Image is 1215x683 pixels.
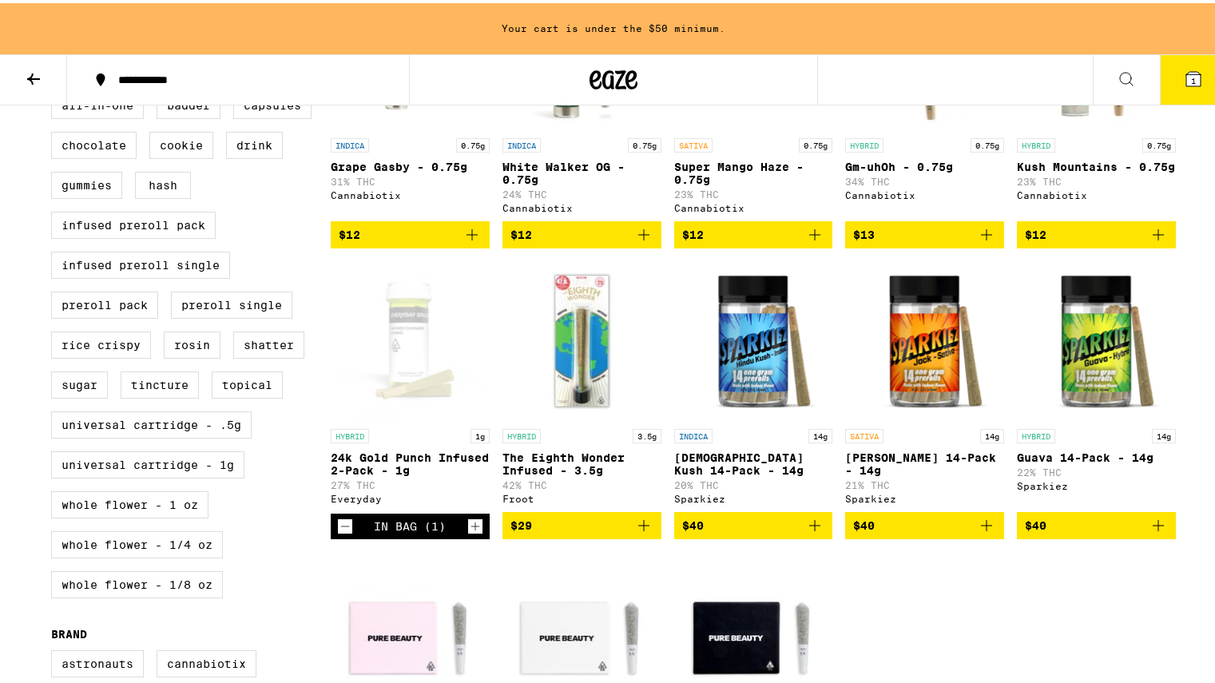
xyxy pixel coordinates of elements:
[1017,464,1176,475] p: 22% THC
[157,89,220,116] label: Badder
[799,135,832,149] p: 0.75g
[1017,157,1176,170] p: Kush Mountains - 0.75g
[51,368,108,395] label: Sugar
[157,647,256,674] label: Cannabiotix
[502,258,661,418] img: Froot - The Eighth Wonder Infused - 3.5g
[502,477,661,487] p: 42% THC
[845,477,1004,487] p: 21% THC
[1017,448,1176,461] p: Guava 14-Pack - 14g
[51,248,230,276] label: Infused Preroll Single
[51,647,144,674] label: Astronauts
[51,625,87,637] legend: Brand
[845,173,1004,184] p: 34% THC
[51,129,137,156] label: Chocolate
[674,218,833,245] button: Add to bag
[331,218,490,245] button: Add to bag
[1017,258,1176,509] a: Open page for Guava 14-Pack - 14g from Sparkiez
[674,477,833,487] p: 20% THC
[674,186,833,197] p: 23% THC
[1142,135,1176,149] p: 0.75g
[331,426,369,440] p: HYBRID
[337,515,353,531] button: Decrement
[845,135,883,149] p: HYBRID
[682,225,704,238] span: $12
[51,288,158,316] label: Preroll Pack
[674,157,833,183] p: Super Mango Haze - 0.75g
[845,218,1004,245] button: Add to bag
[51,89,144,116] label: All-In-One
[1152,426,1176,440] p: 14g
[674,135,713,149] p: SATIVA
[1017,509,1176,536] button: Add to bag
[674,200,833,210] div: Cannabiotix
[51,448,244,475] label: Universal Cartridge - 1g
[682,516,704,529] span: $40
[51,208,216,236] label: Infused Preroll Pack
[510,225,532,238] span: $12
[331,490,490,501] div: Everyday
[1017,426,1055,440] p: HYBRID
[633,426,661,440] p: 3.5g
[339,225,360,238] span: $12
[502,157,661,183] p: White Walker OG - 0.75g
[51,169,122,196] label: Gummies
[674,509,833,536] button: Add to bag
[212,368,283,395] label: Topical
[1017,173,1176,184] p: 23% THC
[502,426,541,440] p: HYBRID
[845,157,1004,170] p: Gm-uhOh - 0.75g
[1017,135,1055,149] p: HYBRID
[845,187,1004,197] div: Cannabiotix
[845,258,1004,418] img: Sparkiez - Jack 14-Pack - 14g
[1017,258,1176,418] img: Sparkiez - Guava 14-Pack - 14g
[971,135,1004,149] p: 0.75g
[149,129,213,156] label: Cookie
[467,515,483,531] button: Increment
[502,200,661,210] div: Cannabiotix
[1017,218,1176,245] button: Add to bag
[135,169,191,196] label: Hash
[331,187,490,197] div: Cannabiotix
[980,426,1004,440] p: 14g
[164,328,220,355] label: Rosin
[1191,73,1196,82] span: 1
[502,186,661,197] p: 24% THC
[502,135,541,149] p: INDICA
[845,509,1004,536] button: Add to bag
[374,517,446,530] div: In Bag (1)
[853,225,875,238] span: $13
[331,448,490,474] p: 24k Gold Punch Infused 2-Pack - 1g
[510,516,532,529] span: $29
[331,258,490,510] a: Open page for 24k Gold Punch Infused 2-Pack - 1g from Everyday
[502,448,661,474] p: The Eighth Wonder Infused - 3.5g
[51,408,252,435] label: Universal Cartridge - .5g
[1025,516,1046,529] span: $40
[502,218,661,245] button: Add to bag
[456,135,490,149] p: 0.75g
[471,426,490,440] p: 1g
[502,509,661,536] button: Add to bag
[845,490,1004,501] div: Sparkiez
[674,426,713,440] p: INDICA
[674,448,833,474] p: [DEMOGRAPHIC_DATA] Kush 14-Pack - 14g
[233,328,304,355] label: Shatter
[674,258,833,509] a: Open page for Hindu Kush 14-Pack - 14g from Sparkiez
[502,490,661,501] div: Froot
[502,258,661,509] a: Open page for The Eighth Wonder Infused - 3.5g from Froot
[845,426,883,440] p: SATIVA
[10,11,115,24] span: Hi. Need any help?
[845,258,1004,509] a: Open page for Jack 14-Pack - 14g from Sparkiez
[1025,225,1046,238] span: $12
[121,368,199,395] label: Tincture
[233,89,312,116] label: Capsules
[674,258,833,418] img: Sparkiez - Hindu Kush 14-Pack - 14g
[845,448,1004,474] p: [PERSON_NAME] 14-Pack - 14g
[853,516,875,529] span: $40
[331,477,490,487] p: 27% THC
[51,568,223,595] label: Whole Flower - 1/8 oz
[628,135,661,149] p: 0.75g
[1017,478,1176,488] div: Sparkiez
[331,135,369,149] p: INDICA
[171,288,292,316] label: Preroll Single
[51,328,151,355] label: Rice Crispy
